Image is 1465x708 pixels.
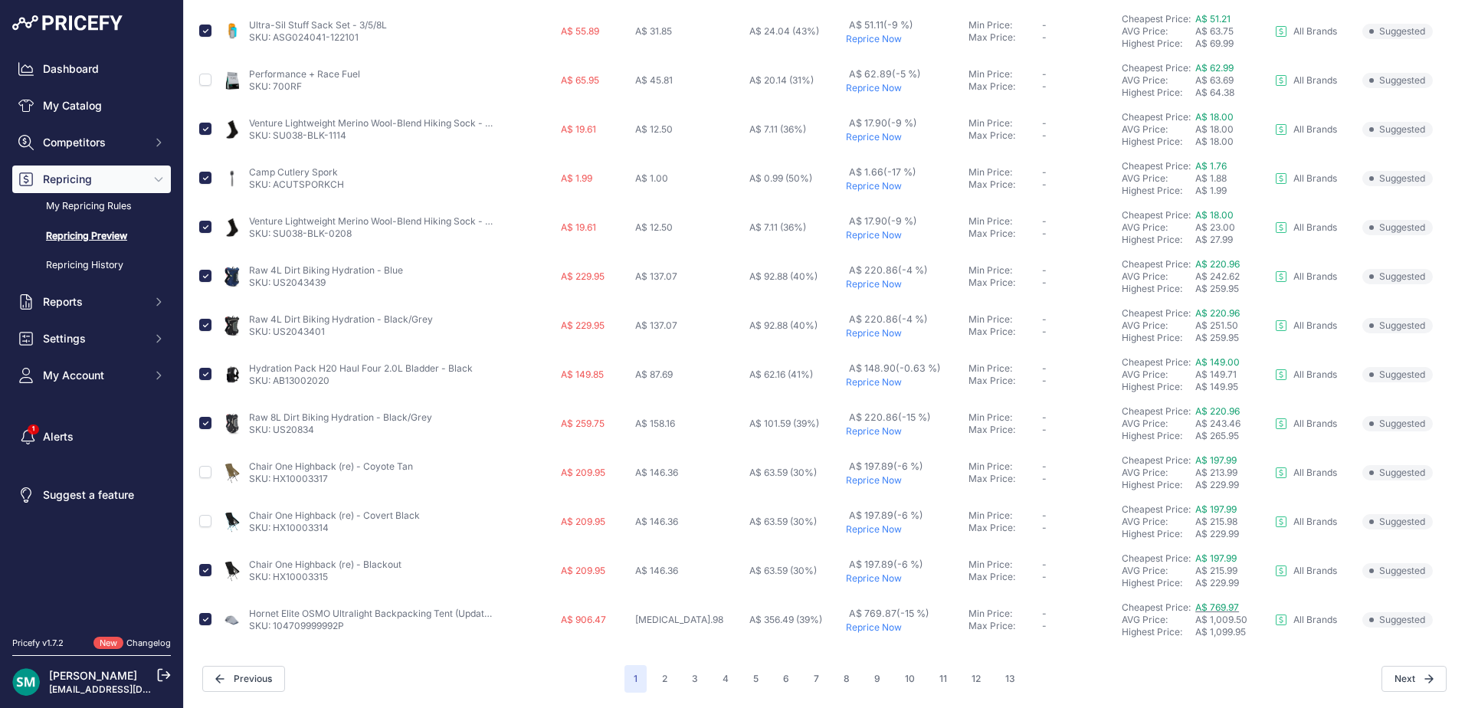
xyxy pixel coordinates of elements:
[561,418,605,429] span: A$ 259.75
[1042,117,1047,129] span: -
[1042,129,1047,141] span: -
[635,320,677,331] span: A$ 137.07
[43,294,143,310] span: Reports
[12,92,171,120] a: My Catalog
[1195,381,1238,392] span: A$ 149.95
[1195,503,1237,515] a: A$ 197.99
[1195,111,1234,123] a: A$ 18.00
[834,665,859,693] button: Go to page 8
[896,362,941,374] span: (-0.63 %)
[1362,24,1433,39] span: Suggested
[968,559,1042,571] div: Min Price:
[1122,528,1182,539] a: Highest Price:
[849,461,923,472] span: A$ 197.89
[1275,516,1337,528] a: All Brands
[1293,565,1337,577] p: All Brands
[1293,270,1337,283] p: All Brands
[126,638,171,648] a: Changelog
[849,117,917,129] span: A$ 17.90
[1042,522,1047,533] span: -
[249,461,413,472] a: Chair One Highback (re) - Coyote Tan
[1042,375,1047,386] span: -
[749,123,806,135] span: A$ 7.11 (36%)
[1362,465,1433,480] span: Suggested
[1195,454,1237,466] a: A$ 197.99
[1122,283,1182,294] a: Highest Price:
[1275,25,1337,38] a: All Brands
[249,129,346,141] a: SKU: SU038-BLK-1114
[893,559,923,570] span: (-6 %)
[1195,270,1269,283] div: A$ 242.62
[43,331,143,346] span: Settings
[249,375,329,386] a: SKU: AB13002020
[561,74,599,86] span: A$ 65.95
[1042,362,1047,374] span: -
[1195,160,1227,172] a: A$ 1.76
[1122,136,1182,147] a: Highest Price:
[249,80,302,92] a: SKU: 700RF
[635,172,668,184] span: A$ 1.00
[1195,74,1269,87] div: A$ 63.69
[968,326,1042,338] div: Max Price:
[962,665,990,693] button: Go to page 12
[561,565,605,576] span: A$ 209.95
[968,362,1042,375] div: Min Price:
[1293,320,1337,332] p: All Brands
[898,313,928,325] span: (-4 %)
[846,180,962,192] p: Reprice Now
[1275,221,1337,234] a: All Brands
[635,516,678,527] span: A$ 146.36
[249,571,328,582] a: SKU: HX10003315
[249,608,546,619] a: Hornet Elite OSMO Ultralight Backpacking Tent (Updated) - 2 Person
[713,665,738,693] button: Go to page 4
[635,369,673,380] span: A$ 87.69
[1122,454,1191,466] a: Cheapest Price:
[1122,25,1195,38] div: AVG Price:
[249,620,344,631] a: SKU: 104709999992P
[846,131,962,143] p: Reprice Now
[653,665,677,693] button: Go to page 2
[1293,25,1337,38] p: All Brands
[1195,185,1227,196] span: A$ 1.99
[1293,516,1337,528] p: All Brands
[1195,552,1237,564] span: A$ 197.99
[1275,270,1337,283] a: All Brands
[1042,411,1047,423] span: -
[1042,424,1047,435] span: -
[1293,123,1337,136] p: All Brands
[968,68,1042,80] div: Min Price:
[1042,326,1047,337] span: -
[1122,270,1195,283] div: AVG Price:
[1293,74,1337,87] p: All Brands
[846,33,962,45] p: Reprice Now
[968,522,1042,534] div: Max Price:
[1195,136,1234,147] span: A$ 18.00
[249,215,539,227] a: Venture Lightweight Merino Wool-Blend Hiking Sock - Black / A2-8
[1381,666,1447,692] button: Next
[849,264,928,276] span: A$ 220.86
[1122,479,1182,490] a: Highest Price:
[1362,171,1433,186] span: Suggested
[1195,467,1269,479] div: A$ 213.99
[846,327,962,339] p: Reprice Now
[12,252,171,279] a: Repricing History
[1293,614,1337,626] p: All Brands
[849,313,928,325] span: A$ 220.86
[1122,552,1191,564] a: Cheapest Price:
[1042,80,1047,92] span: -
[846,523,962,536] p: Reprice Now
[1122,123,1195,136] div: AVG Price:
[49,683,209,695] a: [EMAIL_ADDRESS][DOMAIN_NAME]
[749,369,813,380] span: A$ 62.16 (41%)
[849,166,916,178] span: A$ 1.66
[968,31,1042,44] div: Max Price:
[1275,369,1337,381] a: All Brands
[968,166,1042,179] div: Min Price:
[1042,228,1047,239] span: -
[1275,123,1337,136] a: All Brands
[1122,38,1182,49] a: Highest Price:
[865,665,890,693] button: Go to page 9
[883,166,916,178] span: (-17 %)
